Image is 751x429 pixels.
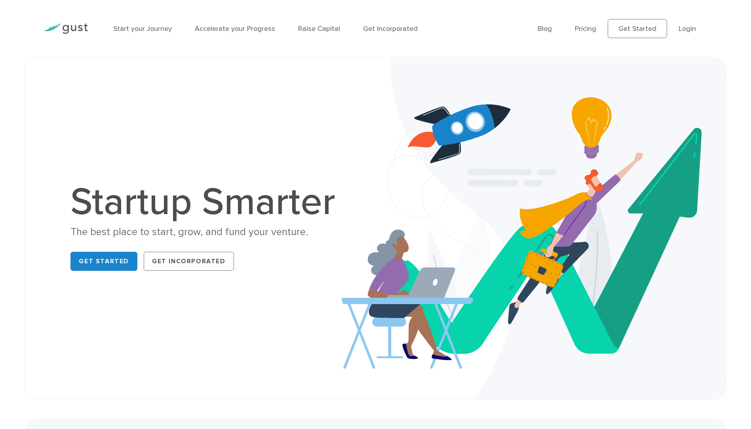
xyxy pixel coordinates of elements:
[70,252,137,271] a: Get Started
[608,19,667,38] a: Get Started
[298,25,340,33] a: Raise Capital
[363,25,418,33] a: Get Incorporated
[575,25,596,33] a: Pricing
[70,183,344,221] h1: Startup Smarter
[144,252,234,271] a: Get Incorporated
[195,25,275,33] a: Accelerate your Progress
[538,25,552,33] a: Blog
[113,25,172,33] a: Start your Journey
[342,57,726,399] img: Startup Smarter Hero
[44,23,88,34] img: Gust Logo
[679,25,696,33] a: Login
[70,225,344,239] div: The best place to start, grow, and fund your venture.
